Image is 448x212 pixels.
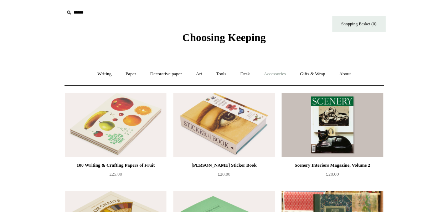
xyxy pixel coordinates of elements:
a: Paper [119,65,143,84]
a: Shopping Basket (0) [332,16,386,32]
a: Scenery Interiors Magazine, Volume 2 £28.00 [282,161,383,190]
div: Scenery Interiors Magazine, Volume 2 [283,161,381,170]
a: 100 Writing & Crafting Papers of Fruit £25.00 [65,161,166,190]
a: [PERSON_NAME] Sticker Book £28.00 [173,161,274,190]
span: £28.00 [326,171,339,177]
div: 100 Writing & Crafting Papers of Fruit [67,161,165,170]
a: About [333,65,357,84]
span: £25.00 [109,171,122,177]
a: Writing [91,65,118,84]
a: Gifts & Wrap [293,65,331,84]
a: Desk [234,65,256,84]
a: 100 Writing & Crafting Papers of Fruit 100 Writing & Crafting Papers of Fruit [65,93,166,157]
img: 100 Writing & Crafting Papers of Fruit [65,93,166,157]
div: [PERSON_NAME] Sticker Book [175,161,273,170]
a: Scenery Interiors Magazine, Volume 2 Scenery Interiors Magazine, Volume 2 [282,93,383,157]
a: Decorative paper [144,65,188,84]
a: Tools [210,65,233,84]
a: Art [190,65,208,84]
a: John Derian Sticker Book John Derian Sticker Book [173,93,274,157]
img: John Derian Sticker Book [173,93,274,157]
a: Choosing Keeping [182,37,266,42]
span: Choosing Keeping [182,31,266,43]
a: Accessories [257,65,292,84]
img: Scenery Interiors Magazine, Volume 2 [282,93,383,157]
span: £28.00 [218,171,231,177]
